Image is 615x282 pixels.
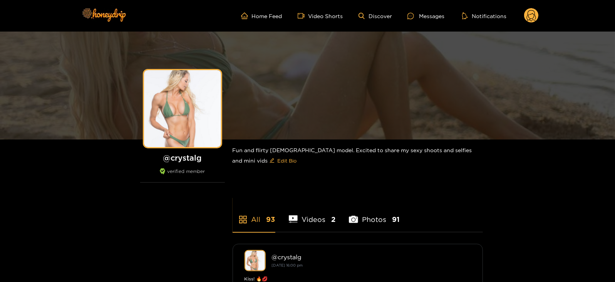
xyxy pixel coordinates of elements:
button: editEdit Bio [268,154,298,167]
li: All [233,197,275,232]
a: Home Feed [241,12,282,19]
div: Fun and flirty [DEMOGRAPHIC_DATA] model. Excited to share my sexy shoots and selfies and mini vids [233,139,483,173]
span: home [241,12,252,19]
span: Edit Bio [278,157,297,164]
span: edit [270,158,275,164]
h1: @ crystalg [140,153,225,163]
div: @ crystalg [272,253,471,260]
span: 91 [392,215,400,224]
li: Videos [289,197,336,232]
a: Discover [359,13,392,19]
span: 93 [266,215,275,224]
a: Video Shorts [298,12,343,19]
div: Messages [407,12,444,20]
li: Photos [349,197,400,232]
div: verified member [140,168,225,183]
span: video-camera [298,12,308,19]
small: [DATE] 16:00 pm [272,263,303,267]
img: crystalg [245,250,266,271]
button: Notifications [460,12,509,20]
span: appstore [238,215,248,224]
span: 2 [331,215,335,224]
